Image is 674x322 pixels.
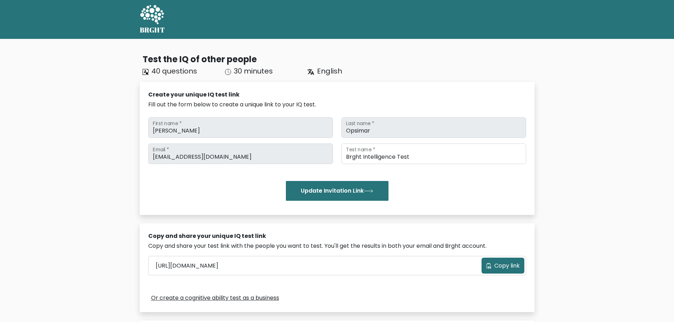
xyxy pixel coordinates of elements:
[148,117,333,138] input: First name
[341,144,526,164] input: Test name
[148,100,526,109] div: Fill out the form below to create a unique link to your IQ test.
[140,3,165,36] a: BRGHT
[140,26,165,34] h5: BRGHT
[148,232,526,240] div: Copy and share your unique IQ test link
[151,294,279,302] a: Or create a cognitive ability test as a business
[317,66,342,76] span: English
[341,117,526,138] input: Last name
[148,90,526,99] div: Create your unique IQ test link
[151,66,197,76] span: 40 questions
[234,66,273,76] span: 30 minutes
[148,144,333,164] input: Email
[482,258,524,274] button: Copy link
[148,242,526,250] div: Copy and share your test link with the people you want to test. You'll get the results in both yo...
[286,181,388,201] button: Update Invitation Link
[143,53,535,66] div: Test the IQ of other people
[494,262,520,270] span: Copy link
